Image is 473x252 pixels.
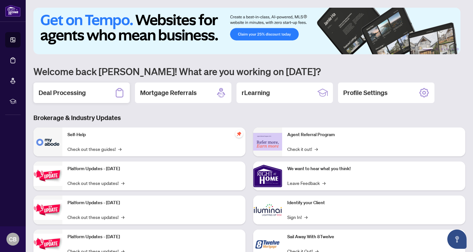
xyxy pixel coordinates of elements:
button: 3 [441,48,443,50]
p: Sail Away With 8Twelve [287,233,460,240]
span: pushpin [235,130,243,138]
h2: Mortgage Referrals [140,88,197,97]
p: Self-Help [67,131,240,138]
img: Platform Updates - July 21, 2025 [33,166,62,186]
span: → [322,179,326,187]
p: Platform Updates - [DATE] [67,199,240,206]
h2: rLearning [242,88,270,97]
a: Check out these updates!→ [67,213,124,221]
span: → [118,145,121,152]
h2: Deal Processing [39,88,86,97]
img: Agent Referral Program [253,133,282,151]
img: Platform Updates - July 8, 2025 [33,200,62,220]
p: Identify your Client [287,199,460,206]
p: Agent Referral Program [287,131,460,138]
a: Sign In!→ [287,213,308,221]
img: logo [5,5,21,17]
h2: Profile Settings [343,88,388,97]
img: Slide 0 [33,8,460,54]
button: 4 [446,48,449,50]
button: Open asap [447,230,467,249]
span: → [121,213,124,221]
button: 5 [451,48,454,50]
a: Check it out!→ [287,145,318,152]
p: Platform Updates - [DATE] [67,165,240,172]
button: 2 [436,48,438,50]
span: → [121,179,124,187]
h3: Brokerage & Industry Updates [33,113,465,122]
span: → [315,145,318,152]
a: Check out these guides!→ [67,145,121,152]
h1: Welcome back [PERSON_NAME]! What are you working on [DATE]? [33,65,465,77]
p: We want to hear what you think! [287,165,460,172]
img: We want to hear what you think! [253,161,282,190]
span: CB [9,235,17,244]
img: Self-Help [33,127,62,156]
span: → [304,213,308,221]
p: Platform Updates - [DATE] [67,233,240,240]
button: 6 [456,48,459,50]
button: 1 [423,48,433,50]
a: Leave Feedback→ [287,179,326,187]
img: Identify your Client [253,196,282,224]
a: Check out these updates!→ [67,179,124,187]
